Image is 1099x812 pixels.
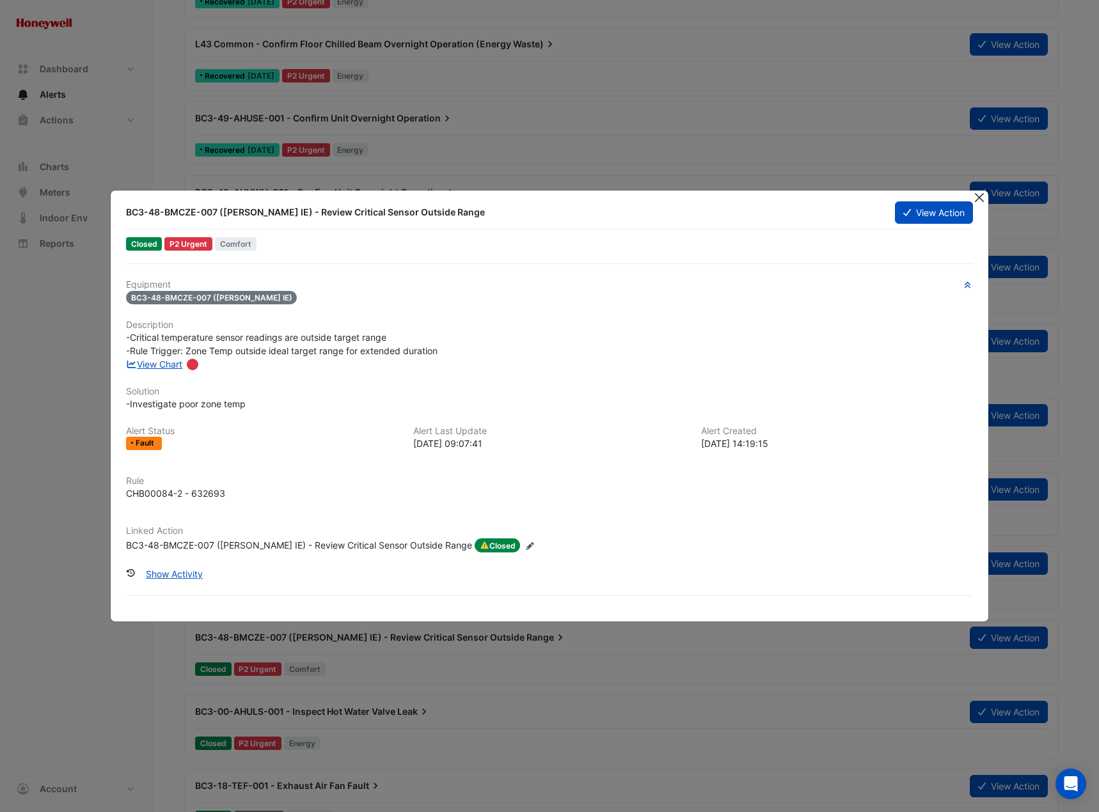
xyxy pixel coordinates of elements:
[126,487,225,500] div: CHB00084-2 - 632693
[701,437,973,450] div: [DATE] 14:19:15
[126,206,880,219] div: BC3-48-BMCZE-007 ([PERSON_NAME] IE) - Review Critical Sensor Outside Range
[136,439,157,447] span: Fault
[126,426,398,437] h6: Alert Status
[138,563,211,585] button: Show Activity
[475,538,521,552] span: Closed
[895,201,973,224] button: View Action
[126,237,162,251] span: Closed
[525,541,535,550] fa-icon: Edit Linked Action
[126,526,973,536] h6: Linked Action
[126,291,297,304] span: BC3-48-BMCZE-007 ([PERSON_NAME] IE)
[126,279,973,290] h6: Equipment
[215,237,257,251] span: Comfort
[413,426,685,437] h6: Alert Last Update
[126,320,973,331] h6: Description
[126,359,183,370] a: View Chart
[701,426,973,437] h6: Alert Created
[972,191,986,204] button: Close
[126,538,472,552] div: BC3-48-BMCZE-007 ([PERSON_NAME] IE) - Review Critical Sensor Outside Range
[164,237,212,251] div: P2 Urgent
[1056,769,1086,799] div: Open Intercom Messenger
[413,437,685,450] div: [DATE] 09:07:41
[126,398,246,409] span: -Investigate poor zone temp
[126,476,973,487] h6: Rule
[126,332,438,356] span: -Critical temperature sensor readings are outside target range -Rule Trigger: Zone Temp outside i...
[126,386,973,397] h6: Solution
[187,359,198,370] div: Tooltip anchor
